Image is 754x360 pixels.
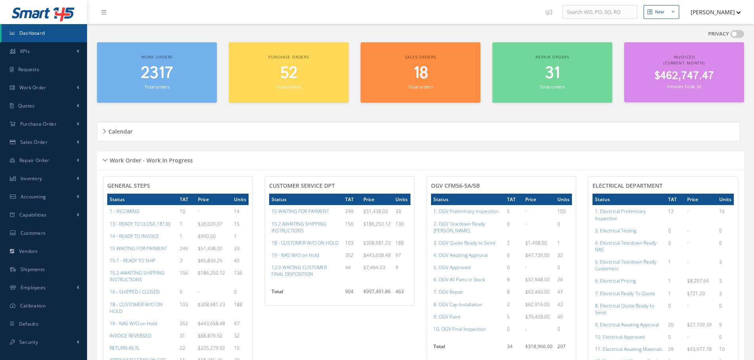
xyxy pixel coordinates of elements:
span: Work orders [141,54,173,60]
span: $186,250.12 [363,221,391,227]
span: Repair orders [536,54,569,60]
th: TAT [505,194,523,205]
span: 2317 [141,62,173,85]
a: Sales orders 18 Total orders [361,42,481,103]
span: - [687,239,689,246]
td: 136 [232,267,249,286]
span: - [687,227,689,234]
span: $93,977.78 [687,346,712,352]
span: Vendors [19,248,38,254]
td: 6 [505,249,523,261]
span: $51,438.00 [363,208,388,215]
span: $443,658.48 [198,320,225,327]
td: 156 [343,218,361,237]
span: $186,250.12 [198,270,225,276]
small: Total orders [276,84,301,90]
td: 15 [232,218,249,230]
small: Total orders [144,84,169,90]
td: 0 [505,261,523,273]
td: 31 [177,330,196,342]
span: - [687,208,689,215]
span: - [525,264,527,271]
span: $36,029.07 [198,221,222,227]
span: Shipments [21,266,45,273]
a: 5. Electrical Teardown Ready Customers [595,258,657,272]
span: $997,491.86 [363,288,391,295]
span: Capabilities [19,211,47,218]
a: INVOICE REVERSED [110,332,151,339]
td: 33 [393,205,410,217]
label: PRIVACY [708,30,729,38]
th: Price [523,194,555,205]
a: 7. Electrical Ready To Quote [595,290,655,297]
td: 0 [666,331,685,343]
td: 20 [666,319,685,331]
a: 15.2 AWAITING SHIPPING INSTRUCTIONS [110,270,165,283]
span: $443,658.48 [363,252,391,258]
td: 156 [177,267,196,286]
td: 0 [555,218,572,237]
td: 8 [505,286,523,298]
span: 52 [280,62,298,85]
td: 249 [343,205,361,217]
h5: Calendar [106,126,133,135]
th: TAT [177,194,196,205]
td: 40 [232,254,249,267]
span: $950.00 [198,233,216,239]
td: 12 [666,205,685,224]
th: Units [232,194,249,205]
td: 33 [232,242,249,254]
td: 0 [505,323,523,335]
td: 14 [232,205,249,217]
td: 2 [177,254,196,267]
td: 188 [393,237,410,249]
a: Purchase orders 52 Total orders [229,42,349,103]
span: $308,681.23 [198,301,225,308]
td: 26 [555,273,572,286]
span: $318,966.00 [525,343,553,350]
a: 10. Electrical Approved [595,334,645,340]
td: 0 [555,323,572,335]
th: Units [393,194,410,205]
td: 0 [717,237,734,256]
span: Customers [21,230,46,236]
span: $88,879.50 [198,332,222,339]
input: Search WO, PO, SO, RO [562,5,637,19]
span: Sales orders [405,54,436,60]
td: 3 [717,275,734,287]
th: Units [717,194,734,205]
td: 352 [177,317,196,330]
td: 49 [555,311,572,323]
span: $1,498.00 [525,239,547,246]
td: 9 [393,261,410,280]
td: 188 [232,298,249,317]
a: 19 - NAS W/O on Hold [110,320,157,327]
a: Work orders 2317 Total orders [97,42,217,103]
a: 4. Electrical Teardown Ready NAS [595,239,657,253]
td: 0 [717,224,734,237]
th: TAT [343,194,361,205]
button: [PERSON_NAME] [683,4,741,20]
td: 0 [717,300,734,319]
td: 10 [232,342,249,354]
td: 103 [343,237,361,249]
a: 1 - INCOMING [110,208,140,215]
h4: General Steps [107,183,249,189]
span: $8,297.64 [687,277,709,284]
a: 15 WAITING FOR PAYMENT [272,208,329,215]
a: 6. Electrical Pricing [595,277,636,284]
td: 97 [393,249,410,261]
a: 15.1 - READY TO SHIP [110,257,156,264]
a: 11. Electrical Awaiting Materials [595,346,663,352]
span: - [198,288,199,295]
a: 1. OGV Preliminary Inspection [433,208,498,215]
td: 0 [177,286,196,298]
td: 904 [343,286,361,302]
span: Calibration [20,302,46,309]
a: 6. OGV All Parts in Stock [433,276,485,283]
a: Invoiced (Current Month) $462,747.47 Invoices Total: 52 [624,42,744,102]
td: 0 [717,331,734,343]
span: $62,916.00 [525,301,550,308]
small: Total orders [540,84,564,90]
span: Purchase orders [268,54,309,60]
